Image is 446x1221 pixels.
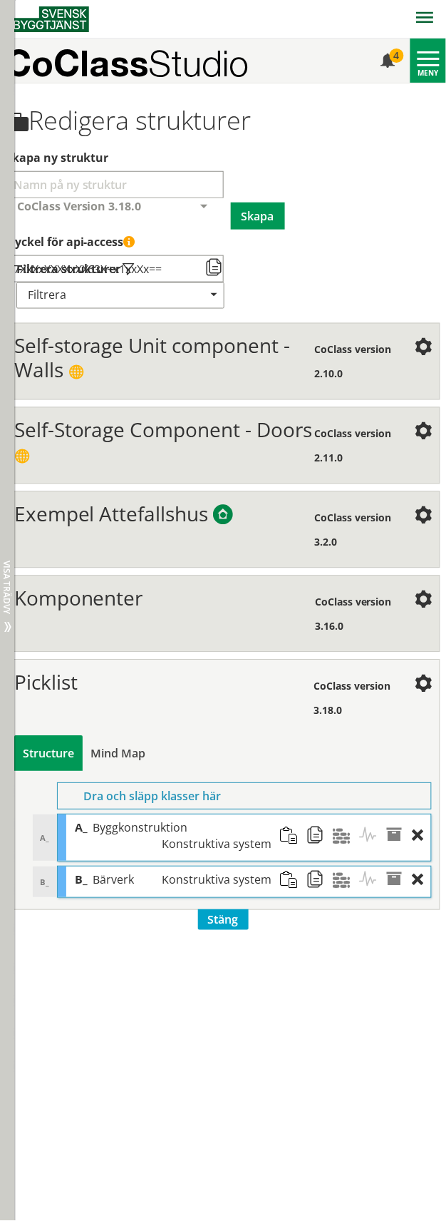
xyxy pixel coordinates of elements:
[162,837,271,852] span: Konstruktiva system
[66,867,281,894] div: B_
[6,150,441,165] label: Välj ett namn för att skapa en ny struktur
[306,815,333,857] span: Kopiera strukturobjekt
[6,255,224,282] input: Nyckel till åtkomststruktur via API (kräver API-licensabonnemang)
[410,68,446,78] div: Meny
[315,511,392,549] span: CoClass version 3.2.0
[412,815,431,857] div: Ta bort objekt
[93,872,135,888] span: Bärverk
[14,417,313,444] span: Self-Storage Component - Doors
[333,815,359,857] span: Material
[124,237,135,248] span: Denna API-nyckel ger åtkomst till alla strukturer som du har skapat eller delat med dig av. Håll ...
[333,867,359,894] span: Material
[5,55,249,71] p: CoClass
[33,867,56,898] div: B_
[231,203,285,230] button: Skapa
[206,260,223,277] span: Kopiera
[16,282,224,309] div: Filtrera
[2,561,11,615] span: Visa trädvy
[66,815,281,857] div: A_
[385,815,412,857] span: Egenskaper
[359,815,385,857] span: Aktiviteter
[14,736,83,772] div: Bygg och visa struktur i tabellvy
[17,198,142,214] span: CoClass Version 3.18.0
[385,867,412,894] span: Egenskaper
[14,332,291,384] span: Self-storage Unit component - Walls
[162,872,271,888] span: Konstruktiva system
[314,680,391,717] span: CoClass version 3.18.0
[83,736,155,772] div: Bygg och visa struktur i en mind map-vy
[415,340,432,357] span: Inställningar
[315,427,392,465] span: CoClass version 2.11.0
[6,234,441,250] label: Nyckel till åtkomststruktur via API (kräver API-licensabonnemang)
[415,509,432,526] span: Inställningar
[14,669,78,696] span: Picklist
[5,44,270,83] a: CoClassStudio
[381,55,395,69] span: Notifikationer
[280,815,306,857] span: Klistra in strukturobjekt
[280,867,306,894] span: Klistra in strukturobjekt
[148,42,249,84] span: Studio
[33,815,56,862] div: A_
[68,365,84,381] span: Publik struktur
[315,596,392,633] span: CoClass version 3.16.0
[198,910,249,931] span: Stäng
[6,106,441,136] h1: Redigera strukturer
[415,677,432,694] span: Inställningar
[6,198,231,234] div: Välj CoClass-version för att skapa en ny struktur
[6,171,224,198] input: Välj ett namn för att skapa en ny struktur Välj vilka typer av strukturer som ska visas i din str...
[214,506,234,526] span: Byggtjänsts exempelstrukturer
[412,867,431,894] div: Ta bort objekt
[306,867,333,894] span: Kopiera strukturobjekt
[16,261,223,277] label: Välj vilka typer av strukturer som ska visas i din strukturlista
[11,6,89,32] img: Svensk Byggtjänst
[75,820,88,836] span: A_
[93,820,188,836] span: Byggkonstruktion
[315,343,392,381] span: CoClass version 2.10.0
[14,501,209,528] span: Exempel Attefallshus
[415,593,432,610] span: Inställningar
[75,872,88,888] span: B_
[415,424,432,441] span: Inställningar
[14,585,143,612] span: Komponenter
[390,48,404,63] div: 4
[359,867,385,894] span: Aktiviteter
[14,449,30,465] span: Publik struktur
[57,783,432,810] div: Dra och släpp klasser här
[374,39,410,83] a: 4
